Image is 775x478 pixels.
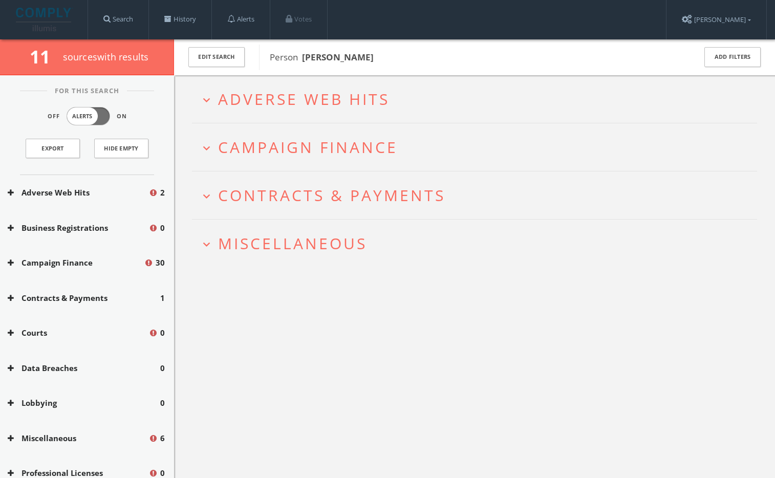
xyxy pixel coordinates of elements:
[200,141,213,155] i: expand_more
[8,187,148,199] button: Adverse Web Hits
[16,8,73,31] img: illumis
[160,362,165,374] span: 0
[48,112,60,121] span: Off
[8,327,148,339] button: Courts
[160,292,165,304] span: 1
[218,137,398,158] span: Campaign Finance
[8,257,144,269] button: Campaign Finance
[8,222,148,234] button: Business Registrations
[218,185,445,206] span: Contracts & Payments
[117,112,127,121] span: On
[200,93,213,107] i: expand_more
[94,139,148,158] button: Hide Empty
[160,432,165,444] span: 6
[8,397,160,409] button: Lobbying
[200,189,213,203] i: expand_more
[200,139,757,156] button: expand_moreCampaign Finance
[30,45,59,69] span: 11
[704,47,761,67] button: Add Filters
[218,89,390,110] span: Adverse Web Hits
[8,292,160,304] button: Contracts & Payments
[47,86,127,96] span: For This Search
[63,51,149,63] span: source s with results
[200,91,757,107] button: expand_moreAdverse Web Hits
[200,187,757,204] button: expand_moreContracts & Payments
[270,51,374,63] span: Person
[160,327,165,339] span: 0
[156,257,165,269] span: 30
[200,237,213,251] i: expand_more
[8,362,160,374] button: Data Breaches
[218,233,367,254] span: Miscellaneous
[160,222,165,234] span: 0
[160,187,165,199] span: 2
[302,51,374,63] b: [PERSON_NAME]
[26,139,80,158] a: Export
[200,235,757,252] button: expand_moreMiscellaneous
[188,47,245,67] button: Edit Search
[160,397,165,409] span: 0
[8,432,148,444] button: Miscellaneous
